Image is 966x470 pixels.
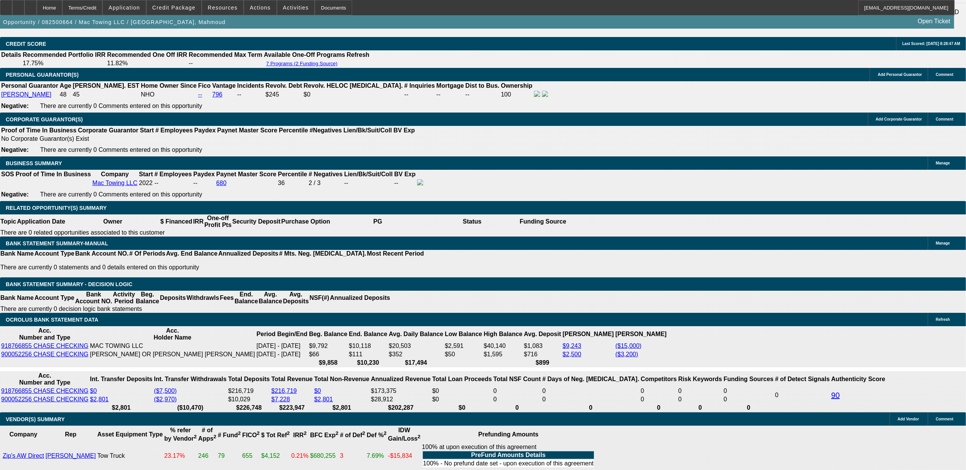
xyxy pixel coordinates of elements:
span: Activities [283,5,309,11]
th: # Mts. Neg. [MEDICAL_DATA]. [279,250,367,258]
span: RELATED OPPORTUNITY(S) SUMMARY [6,205,107,211]
th: Recommended Max Term [188,51,263,59]
th: Recommended Portfolio IRR [22,51,106,59]
b: #Negatives [310,127,342,134]
sup: 2 [336,430,338,436]
a: 90 [831,391,840,399]
b: Revolv. Debt [265,82,302,89]
th: Period Begin/End [256,327,308,341]
td: 0 [542,387,640,395]
b: BV Exp [393,127,415,134]
th: High Balance [483,327,523,341]
sup: 2 [257,430,259,436]
th: Security Deposit [232,214,281,229]
th: Activity Period [113,291,136,305]
sup: 2 [384,430,387,436]
span: There are currently 0 Comments entered on this opportunity [40,191,202,198]
th: Avg. Daily Balance [388,327,444,341]
td: -- [188,60,263,67]
th: Available One-Off Programs [264,51,346,59]
th: $2,801 [314,404,370,412]
td: [PERSON_NAME] OR [PERSON_NAME] [PERSON_NAME] [90,351,256,358]
td: $352 [388,351,444,358]
th: 0 [542,404,640,412]
span: VENDOR(S) SUMMARY [6,416,65,422]
td: 0 [678,396,723,403]
th: # Of Periods [129,250,166,258]
b: Negative: [1,146,29,153]
button: Credit Package [147,0,201,15]
a: $7,228 [271,396,290,402]
td: $0 [432,396,492,403]
a: 680 [216,180,227,186]
span: Application [108,5,140,11]
th: Annualized Revenue [371,372,431,386]
td: $2,591 [445,342,483,350]
th: NSF(#) [309,291,330,305]
td: $716 [524,351,561,358]
td: $1,595 [483,351,523,358]
p: There are currently 0 statements and 0 details entered on this opportunity [0,264,424,271]
a: $2,801 [90,396,109,402]
th: Refresh [346,51,370,59]
th: Deposits [160,291,186,305]
td: 0 [723,387,774,395]
a: $9,243 [563,343,581,349]
td: $40,140 [483,342,523,350]
th: $10,230 [348,359,387,367]
span: Manage [936,241,950,245]
td: -$15,834 [388,443,421,468]
span: Add Personal Guarantor [878,72,922,77]
b: Vantage [212,82,236,89]
b: # Employees [155,127,193,134]
th: $ Financed [160,214,193,229]
b: IRR [293,432,307,438]
td: -- [465,90,500,99]
th: Proof of Time In Business [1,127,77,134]
sup: 2 [214,434,216,439]
th: Annualized Deposits [330,291,390,305]
img: facebook-icon.png [417,179,423,185]
td: No Corporate Guarantor(s) Exist [1,135,418,143]
th: Fees [220,291,234,305]
span: Comment [936,117,953,121]
sup: 2 [304,430,306,436]
sup: 2 [194,434,197,439]
span: OCROLUS BANK STATEMENT DATA [6,317,98,323]
b: % refer by Vendor [164,427,197,442]
a: ($7,500) [154,388,177,394]
td: 0 [723,396,774,403]
th: One-off Profit Pts [204,214,232,229]
b: BFC Exp [310,432,338,438]
button: Activities [277,0,315,15]
span: CREDIT SCORE [6,41,46,47]
a: $216,719 [271,388,297,394]
th: Owner [66,214,160,229]
a: Mac Towing LLC [92,180,138,186]
a: $2,500 [563,351,581,357]
b: Mortgage [437,82,464,89]
span: Resources [208,5,238,11]
img: linkedin-icon.png [542,91,548,97]
b: Incidents [237,82,264,89]
td: 7.69% [366,443,387,468]
sup: 2 [287,430,290,436]
span: BANK STATEMENT SUMMARY-MANUAL [6,240,108,246]
th: Low Balance [445,327,483,341]
a: 918766855 CHASE CHECKING [1,343,89,349]
a: $0 [90,388,97,394]
th: Details [1,51,21,59]
a: [PERSON_NAME] [45,452,96,459]
td: $4,152 [261,443,290,468]
th: Competitors [641,372,677,386]
th: [PERSON_NAME] [562,327,614,341]
b: # Negatives [309,171,343,177]
b: IDW Gain/Loss [388,427,421,442]
th: End. Balance [234,291,258,305]
button: Application [103,0,146,15]
b: Ownership [501,82,532,89]
span: -- [154,180,159,186]
td: -- [436,90,464,99]
sup: 2 [417,434,420,439]
th: Total Non-Revenue [314,372,370,386]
